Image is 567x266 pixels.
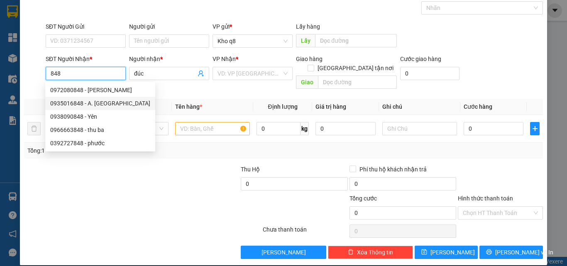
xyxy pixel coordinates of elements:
[415,246,478,259] button: save[PERSON_NAME]
[479,246,543,259] button: printer[PERSON_NAME] và In
[356,165,430,174] span: Phí thu hộ khách nhận trả
[262,248,306,257] span: [PERSON_NAME]
[50,125,150,134] div: 0966663848 - thu ba
[45,110,155,123] div: 0938090848 - Yên
[328,246,413,259] button: deleteXóa Thông tin
[129,22,209,31] div: Người gửi
[50,139,150,148] div: 0392727848 - phước
[27,122,41,135] button: delete
[46,54,126,63] div: SĐT Người Nhận
[318,76,397,89] input: Dọc đường
[241,246,326,259] button: [PERSON_NAME]
[400,67,459,80] input: Cước giao hàng
[296,23,320,30] span: Lấy hàng
[464,103,492,110] span: Cước hàng
[421,249,427,256] span: save
[45,97,155,110] div: 0935016848 - A. Đức
[349,195,377,202] span: Tổng cước
[530,122,540,135] button: plus
[45,123,155,137] div: 0966663848 - thu ba
[27,146,220,155] div: Tổng: 1
[296,76,318,89] span: Giao
[218,35,288,47] span: Kho q8
[430,248,475,257] span: [PERSON_NAME]
[530,125,539,132] span: plus
[198,70,204,77] span: user-add
[50,112,150,121] div: 0938090848 - Yên
[495,248,553,257] span: [PERSON_NAME] và In
[315,103,346,110] span: Giá trị hàng
[268,103,297,110] span: Định lượng
[296,34,315,47] span: Lấy
[50,99,150,108] div: 0935016848 - A. [GEOGRAPHIC_DATA]
[175,103,202,110] span: Tên hàng
[45,137,155,150] div: 0392727848 - phước
[400,56,441,62] label: Cước giao hàng
[314,63,397,73] span: [GEOGRAPHIC_DATA] tận nơi
[301,122,309,135] span: kg
[458,195,513,202] label: Hình thức thanh toán
[213,56,236,62] span: VP Nhận
[46,22,126,31] div: SĐT Người Gửi
[45,83,155,97] div: 0972080848 - Bảo Hân
[357,248,393,257] span: Xóa Thông tin
[262,225,349,239] div: Chưa thanh toán
[175,122,250,135] input: VD: Bàn, Ghế
[315,122,375,135] input: 0
[129,54,209,63] div: Người nhận
[348,249,354,256] span: delete
[50,85,150,95] div: 0972080848 - [PERSON_NAME]
[379,99,460,115] th: Ghi chú
[382,122,457,135] input: Ghi Chú
[315,34,397,47] input: Dọc đường
[486,249,492,256] span: printer
[241,166,260,173] span: Thu Hộ
[213,22,293,31] div: VP gửi
[296,56,323,62] span: Giao hàng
